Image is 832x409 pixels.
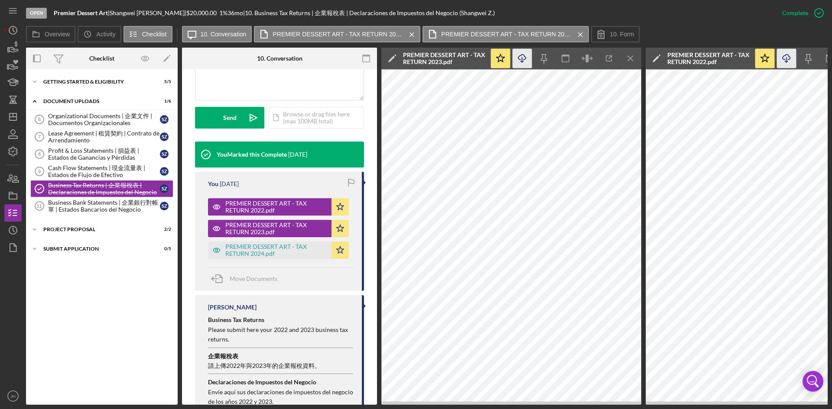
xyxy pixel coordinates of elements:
button: JH [4,387,22,405]
div: PREMIER DESSERT ART - TAX RETURN 2023.pdf [403,52,485,65]
p: 請上傳2022年與2023年的企業報稅資料。 [208,351,353,371]
button: PREMIER DESSERT ART - TAX RETURN 2024.pdf [208,242,349,259]
label: Checklist [142,31,167,38]
button: PREMIER DESSERT ART - TAX RETURN 2023.pdf [254,26,420,42]
button: Checklist [123,26,172,42]
div: PREMIER DESSERT ART - TAX RETURN 2023.pdf [225,222,327,235]
tspan: 8 [38,151,41,157]
div: Getting Started & Eligibility [43,79,149,84]
tspan: 9 [38,169,41,174]
a: 6Organizational Documents | 企業文件 | Documentos OrganizacionalesSZ [30,111,173,128]
div: 36 mo [227,10,243,16]
div: 1 / 6 [156,99,171,104]
div: S Z [160,167,169,176]
div: S Z [160,132,169,141]
div: Cash Flow Statements | 現金流量表 | Estados de Flujo de Efectivo [48,164,160,178]
tspan: 7 [38,134,41,139]
button: 10. Conversation [182,26,252,42]
div: S Z [160,150,169,158]
div: S Z [160,115,169,124]
div: PREMIER DESSERT ART - TAX RETURN 2022.pdf [225,200,327,214]
tspan: 11 [36,203,42,209]
div: Shangwei [PERSON_NAME] | [110,10,186,16]
strong: Declaraciones de Impuestos del Negocio [208,378,316,386]
div: Business Bank Statements | 企業銀行對帳單 | Estados Bancarios del Negocio [48,199,160,213]
div: You Marked this Complete [217,151,287,158]
div: | [54,10,110,16]
time: 2025-08-01 18:36 [220,180,239,187]
div: Project Proposal [43,227,149,232]
span: Move Documents [230,275,277,282]
div: 2 / 2 [156,227,171,232]
div: Open [26,8,47,19]
div: S Z [160,184,169,193]
div: $20,000.00 [186,10,219,16]
div: | 10. Business Tax Returns | 企業報稅表 | Declaraciones de Impuestos del Negocio (Shangwei Z.) [243,10,495,16]
div: PREMIER DESSERT ART - TAX RETURN 2024.pdf [225,243,327,257]
div: Lease Agreement | 租賃契約 | Contrato de Arrendamiento [48,130,160,144]
a: 7Lease Agreement | 租賃契約 | Contrato de ArrendamientoSZ [30,128,173,145]
a: 9Cash Flow Statements | 現金流量表 | Estados de Flujo de EfectivoSZ [30,163,173,180]
a: 11Business Bank Statements | 企業銀行對帳單 | Estados Bancarios del NegocioSZ [30,197,173,215]
div: Organizational Documents | 企業文件 | Documentos Organizacionales [48,113,160,126]
time: 2025-08-01 18:36 [288,151,307,158]
label: PREMIER DESSERT ART - TAX RETURN 2022.pdf [441,31,571,38]
div: 10. Conversation [257,55,302,62]
button: Activity [78,26,121,42]
label: PREMIER DESSERT ART - TAX RETURN 2023.pdf [273,31,403,38]
label: 10. Form [610,31,634,38]
button: PREMIER DESSERT ART - TAX RETURN 2022.pdf [208,198,349,216]
a: 8Profit & Loss Statements | 損益表 | Estados de Ganancias y PérdidasSZ [30,145,173,163]
button: Send [195,107,264,129]
label: Activity [96,31,115,38]
b: Premier Dessert Art [54,9,108,16]
div: 5 / 5 [156,79,171,84]
button: 10. Form [591,26,640,42]
div: Complete [782,4,808,22]
button: PREMIER DESSERT ART - TAX RETURN 2022.pdf [422,26,589,42]
div: [PERSON_NAME] [208,304,257,311]
div: S Z [160,202,169,210]
tspan: 6 [38,117,41,122]
button: Overview [26,26,75,42]
span: Envíe aquí sus declaraciones de impuestos del negocio de los años 2022 y 2023. [208,388,353,405]
div: Submit Application [43,246,149,251]
div: Checklist [89,55,114,62]
p: Please submit here your 2022 and 2023 business tax returns. [208,315,353,344]
strong: 企業報稅表 [208,352,238,360]
div: Profit & Loss Statements | 損益表 | Estados de Ganancias y Pérdidas [48,147,160,161]
div: You [208,180,218,187]
div: 1 % [219,10,227,16]
div: Business Tax Returns | 企業報稅表 | Declaraciones de Impuestos del Negocio [48,182,160,196]
div: PREMIER DESSERT ART - TAX RETURN 2022.pdf [667,52,750,65]
div: Send [223,107,237,129]
div: Open Intercom Messenger [803,371,823,392]
strong: Business Tax Returns [208,316,264,323]
button: Move Documents [208,268,286,290]
button: PREMIER DESSERT ART - TAX RETURN 2023.pdf [208,220,349,237]
a: Business Tax Returns | 企業報稅表 | Declaraciones de Impuestos del NegocioSZ [30,180,173,197]
div: Document Uploads [43,99,149,104]
label: 10. Conversation [201,31,247,38]
label: Overview [45,31,70,38]
button: Complete [773,4,828,22]
text: JH [10,394,16,399]
div: 0 / 5 [156,246,171,251]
